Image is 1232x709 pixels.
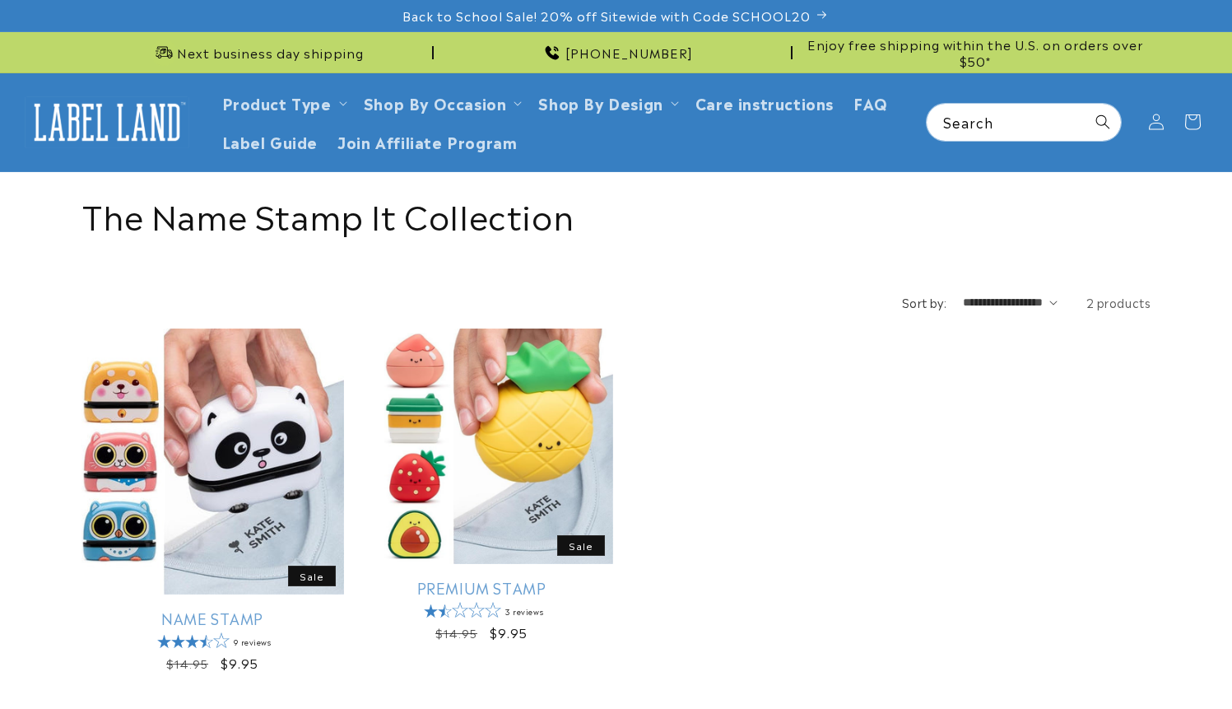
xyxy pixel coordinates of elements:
span: [PHONE_NUMBER] [565,44,693,61]
summary: Shop By Occasion [354,83,529,122]
iframe: Gorgias Floating Chat [886,632,1216,693]
span: Label Guide [222,132,318,151]
span: Next business day shipping [177,44,364,61]
div: Announcement [440,32,793,72]
summary: Product Type [212,83,354,122]
a: Premium Stamp [351,578,613,597]
div: Announcement [799,32,1151,72]
a: Product Type [222,91,332,114]
span: Enjoy free shipping within the U.S. on orders over $50* [799,36,1151,68]
a: Join Affiliate Program [328,122,527,161]
div: Announcement [81,32,434,72]
span: Join Affiliate Program [337,132,517,151]
a: Label Guide [212,122,328,161]
summary: Shop By Design [528,83,685,122]
a: Shop By Design [538,91,662,114]
span: Shop By Occasion [364,93,507,112]
button: Search [1085,104,1121,140]
span: Back to School Sale! 20% off Sitewide with Code SCHOOL20 [402,7,811,24]
img: Label Land [25,96,189,147]
a: Care instructions [686,83,844,122]
label: Sort by: [902,294,946,310]
a: Name Stamp [81,609,344,627]
h1: The Name Stamp It Collection [81,193,1151,236]
a: FAQ [844,83,898,122]
a: Label Land [19,91,196,154]
span: Care instructions [695,93,834,112]
span: FAQ [853,93,888,112]
span: 2 products [1086,294,1151,310]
